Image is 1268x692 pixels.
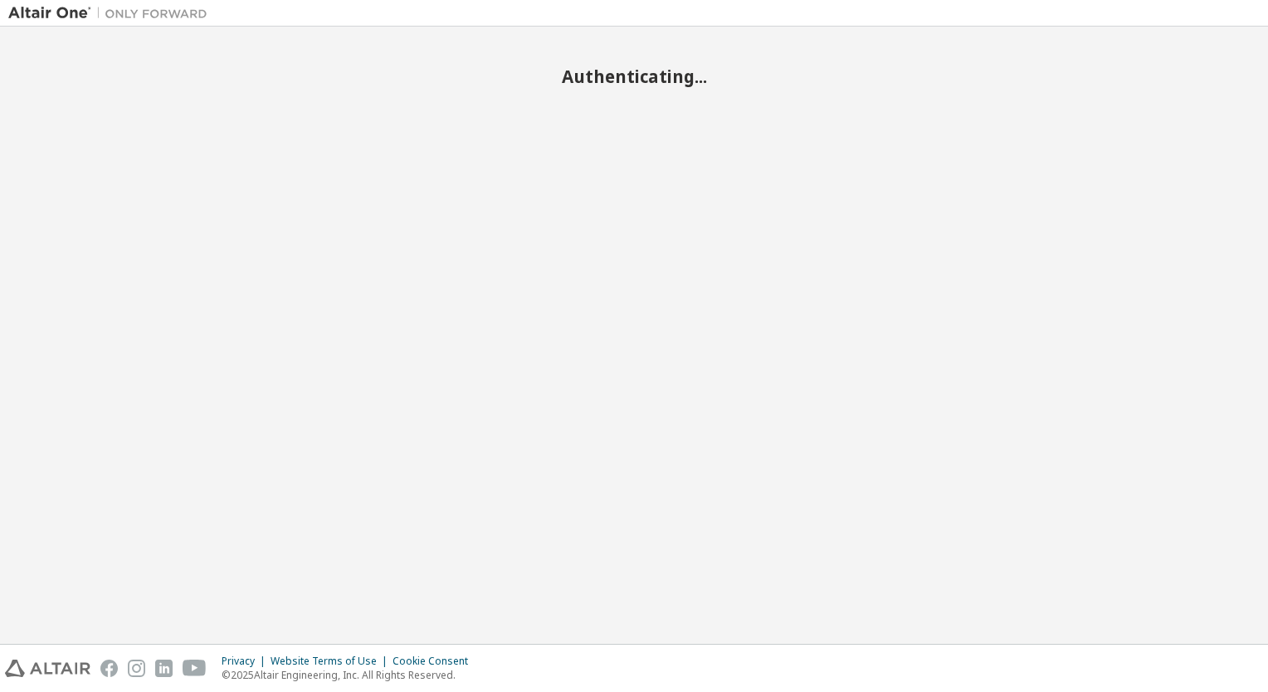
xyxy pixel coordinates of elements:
[100,660,118,677] img: facebook.svg
[8,5,216,22] img: Altair One
[222,668,478,682] p: © 2025 Altair Engineering, Inc. All Rights Reserved.
[8,66,1260,87] h2: Authenticating...
[155,660,173,677] img: linkedin.svg
[128,660,145,677] img: instagram.svg
[5,660,90,677] img: altair_logo.svg
[183,660,207,677] img: youtube.svg
[393,655,478,668] div: Cookie Consent
[222,655,271,668] div: Privacy
[271,655,393,668] div: Website Terms of Use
